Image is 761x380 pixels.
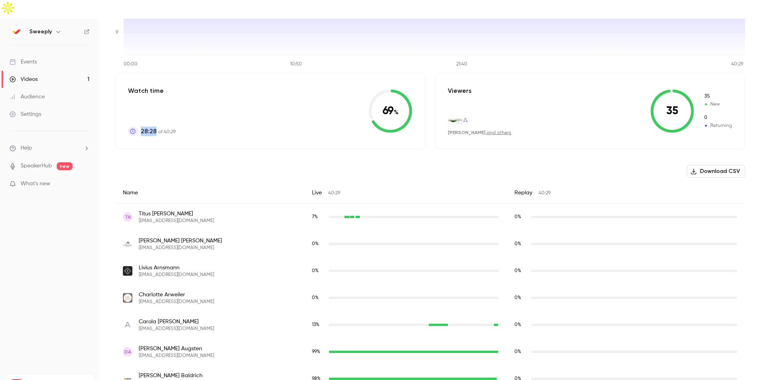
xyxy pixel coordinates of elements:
span: [EMAIL_ADDRESS][DOMAIN_NAME] [139,326,214,332]
a: and others [487,131,511,135]
span: 0 % [514,269,521,273]
img: hotelkongress.at [455,116,463,125]
span: Carola [PERSON_NAME] [139,318,214,326]
span: [PERSON_NAME] Augsten [139,345,214,353]
tspan: 21:40 [456,62,467,67]
tspan: 40:29 [731,62,744,67]
h6: Sweeply [29,28,52,36]
div: Audience [10,93,45,101]
span: 0 % [514,215,521,219]
div: galba@lopesan.com [115,230,745,257]
span: New [704,101,732,108]
div: Events [10,58,37,66]
span: 40:29 [539,191,551,196]
div: livius.arnsmann@triptease.com [115,257,745,284]
span: Replay watch time [514,240,527,248]
span: Live watch time [312,213,325,221]
span: Returning [704,122,732,129]
p: of 40:29 [141,127,176,136]
span: [EMAIL_ADDRESS][DOMAIN_NAME] [139,272,214,278]
div: Replay [507,182,746,203]
span: Livius Arnsmann [139,264,214,272]
span: 40:29 [328,191,340,196]
img: lopesan.com [123,239,132,249]
span: Charlotte Arweiler [139,291,214,299]
span: What's new [21,180,50,188]
p: Viewers [448,86,472,96]
img: Sweeply [10,25,23,38]
span: 0 % [312,269,319,273]
div: , [448,129,511,136]
span: 0 % [514,242,521,246]
span: new [57,162,73,170]
span: 0 % [312,296,319,300]
div: Videos [10,75,38,83]
div: Name [115,182,304,203]
p: Watch time [128,86,176,96]
span: Replay watch time [514,348,527,355]
iframe: Noticeable Trigger [80,180,90,188]
span: 0 % [514,349,521,354]
span: 0 % [514,322,521,327]
tspan: 9 [116,30,119,35]
span: 13 % [312,322,319,327]
span: Returning [704,114,732,121]
span: 28:28 [141,127,157,136]
span: Live watch time [312,240,325,248]
img: triptease.com [123,266,132,276]
div: titus.abraham@igeuk.co.uk [115,203,745,231]
div: Live [304,182,507,203]
span: [EMAIL_ADDRESS][DOMAIN_NAME] [139,353,214,359]
span: Replay watch time [514,321,527,328]
div: info@hippolyt.it [115,338,745,365]
li: help-dropdown-opener [10,144,90,152]
span: Live watch time [312,267,325,274]
span: Replay watch time [514,213,527,221]
img: athmannundathmann.de [461,116,470,125]
div: Settings [10,110,41,118]
span: [EMAIL_ADDRESS][DOMAIN_NAME] [139,299,214,305]
img: invite-hotels.de [448,116,457,125]
span: Help [21,144,32,152]
button: Download CSV [687,165,745,178]
span: 99 % [312,349,320,354]
span: [PERSON_NAME] Baldrich [139,372,249,380]
span: [PERSON_NAME] [PERSON_NAME] [139,237,222,245]
span: 0 % [312,242,319,246]
span: Replay watch time [514,267,527,274]
span: New [704,93,732,100]
span: 7 % [312,215,318,219]
span: Live watch time [312,321,325,328]
span: DA [124,348,131,355]
img: athmannundathmann.de [123,320,132,330]
a: SpeakerHub [21,162,52,170]
div: kontakt@charlottevirtualassistant.com [115,284,745,311]
span: Titus [PERSON_NAME] [139,210,214,218]
span: Live watch time [312,294,325,301]
span: Live watch time [312,348,325,355]
div: carola@athmannundathmann.de [115,311,745,338]
tspan: 10:50 [290,62,302,67]
span: TA [125,213,131,221]
span: [EMAIL_ADDRESS][DOMAIN_NAME] [139,218,214,224]
img: charlottevirtualassistant.com [123,293,132,303]
span: Replay watch time [514,294,527,301]
span: 0 % [514,296,521,300]
span: [EMAIL_ADDRESS][DOMAIN_NAME] [139,245,222,251]
span: [PERSON_NAME] [448,130,486,135]
tspan: 00:00 [124,62,138,67]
